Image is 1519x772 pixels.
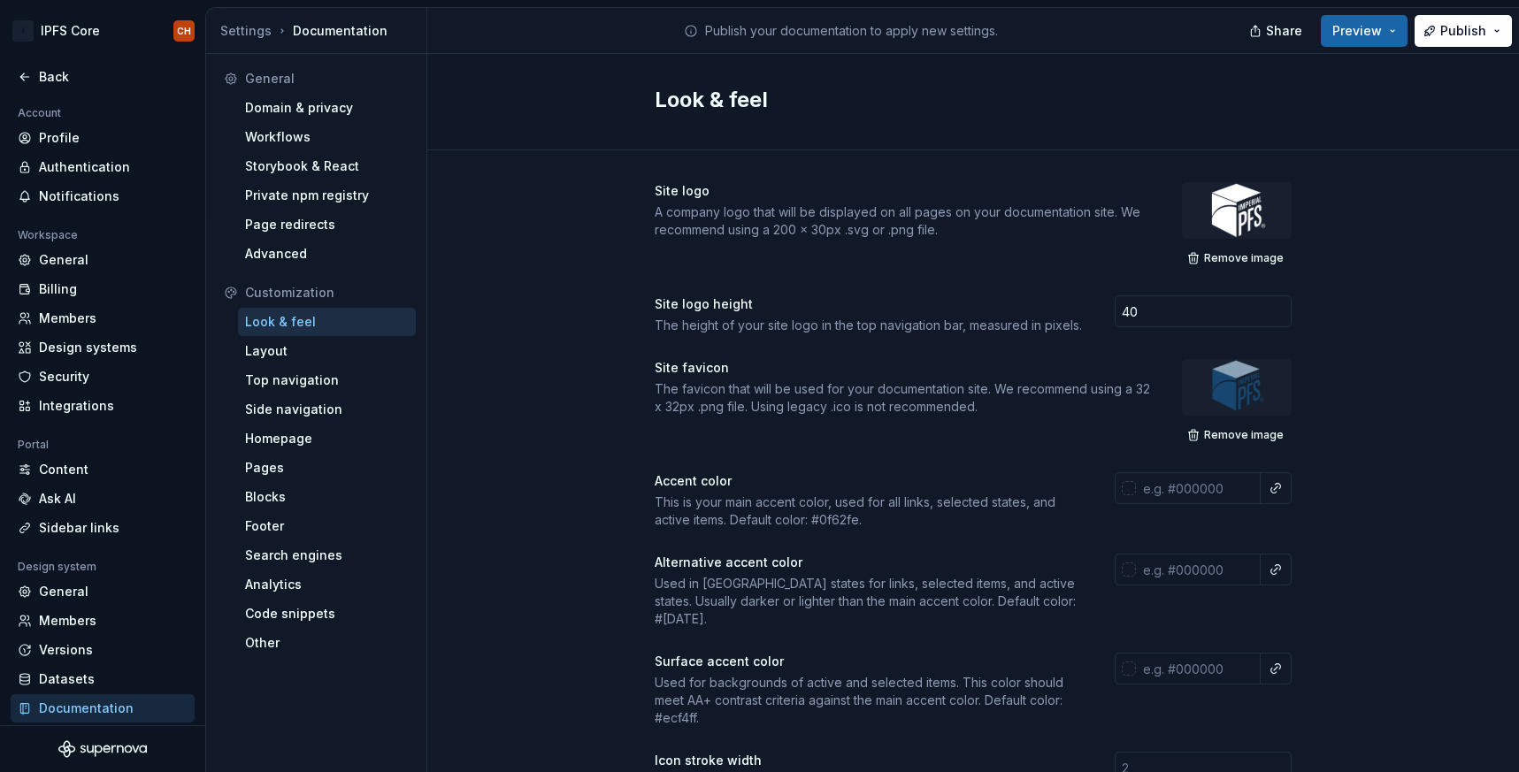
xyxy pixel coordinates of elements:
span: Remove image [1204,251,1284,265]
div: Authentication [39,158,188,176]
div: Homepage [245,430,409,447]
a: Authentication [11,153,195,181]
div: Top navigation [245,371,409,389]
a: Storybook & React [238,152,416,180]
div: General [245,70,409,88]
div: Alternative accent color [655,554,802,571]
div: General [39,583,188,600]
span: Preview [1332,22,1382,40]
div: IPFS Core [41,22,100,40]
a: Side navigation [238,395,416,424]
div: Pages [245,459,409,477]
button: Preview [1321,15,1408,47]
a: General [11,577,195,606]
div: Integrations [39,397,188,415]
a: Blocks [238,483,416,511]
div: Code snippets [245,605,409,623]
div: Content [39,461,188,478]
a: Datasets [11,665,195,693]
input: e.g. #000000 [1136,554,1261,585]
div: Icon stroke width [655,752,762,769]
a: Analytics [238,570,416,599]
a: Ask AI [11,485,195,513]
div: Site favicon [655,359,729,377]
div: Layout [245,342,409,360]
div: Documentation [220,22,419,40]
div: Sidebar links [39,519,188,537]
div: Members [39,310,188,327]
a: Profile [11,124,195,152]
a: Advanced [238,240,416,268]
div: Workspace [11,225,85,246]
input: e.g. #000000 [1136,472,1261,504]
div: Search engines [245,547,409,564]
button: Settings [220,22,272,40]
a: Design systems [11,333,195,362]
span: Share [1266,22,1302,40]
div: Accent color [655,472,732,490]
div: Site logo [655,182,710,200]
a: Page redirects [238,210,416,239]
div: CH [177,24,191,38]
button: IIPFS CoreCH [4,11,202,50]
a: Code snippets [238,600,416,628]
a: Versions [11,636,195,664]
button: Publish [1415,15,1512,47]
div: Notifications [39,187,188,205]
div: Used for backgrounds of active and selected items. This color should meet AA+ contrast criteria a... [655,674,1083,727]
div: Billing [39,280,188,298]
a: Notifications [11,182,195,210]
div: Design system [11,556,104,577]
a: Top navigation [238,366,416,394]
div: Private npm registry [245,187,409,204]
a: Other [238,629,416,657]
div: Other [245,634,409,652]
div: Ask AI [39,490,188,508]
div: Versions [39,641,188,659]
div: Workflows [245,128,409,146]
input: 28 [1115,295,1292,327]
div: Security [39,368,188,386]
div: Storybook & React [245,157,409,175]
div: A company logo that will be displayed on all pages on your documentation site. We recommend using... [655,203,1150,239]
a: Members [11,304,195,332]
div: The height of your site logo in the top navigation bar, measured in pixels. [655,317,1083,334]
a: Footer [238,512,416,540]
a: Supernova Logo [58,740,147,758]
h2: Look & feel [655,86,1270,114]
a: Security [11,363,195,391]
a: Content [11,455,195,484]
div: I [12,20,34,42]
button: Share [1240,15,1314,47]
a: Integrations [11,392,195,420]
input: e.g. #000000 [1136,653,1261,684]
div: Blocks [245,488,409,506]
a: Search engines [238,541,416,569]
button: Remove image [1182,423,1292,447]
a: Members [11,607,195,635]
div: Page redirects [245,216,409,233]
span: Publish [1440,22,1486,40]
p: Publish your documentation to apply new settings. [705,22,998,40]
div: Customization [245,284,409,302]
div: Analytics [245,576,409,593]
a: Domain & privacy [238,94,416,122]
div: Surface accent color [655,653,784,670]
div: Back [39,68,188,86]
a: Look & feel [238,308,416,336]
div: Design systems [39,339,188,356]
div: General [39,251,188,269]
a: Billing [11,275,195,303]
a: Homepage [238,424,416,453]
div: Used in [GEOGRAPHIC_DATA] states for links, selected items, and active states. Usually darker or ... [655,575,1083,628]
button: Remove image [1182,246,1292,271]
div: Side navigation [245,401,409,418]
div: Members [39,612,188,630]
a: Sidebar links [11,514,195,542]
div: Documentation [39,699,188,717]
div: The favicon that will be used for your documentation site. We recommend using a 32 x 32px .png fi... [655,380,1150,416]
a: General [11,246,195,274]
div: Datasets [39,670,188,688]
a: Back [11,63,195,91]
